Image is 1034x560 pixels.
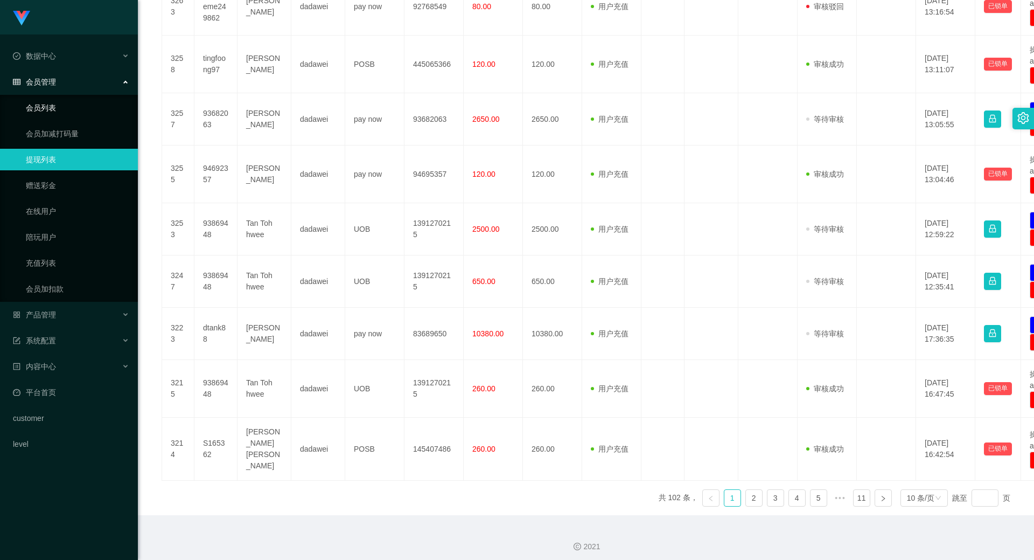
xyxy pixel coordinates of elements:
[291,308,345,360] td: dadawei
[404,36,464,93] td: 445065366
[952,489,1010,507] div: 跳至 页
[345,308,404,360] td: pay now
[745,489,763,507] li: 2
[26,252,129,274] a: 充值列表
[1017,112,1029,124] i: 图标: setting
[404,308,464,360] td: 83689650
[591,170,628,178] span: 用户充值
[916,255,975,308] td: [DATE] 12:35:41
[806,384,844,393] span: 审核成功
[345,93,404,146] td: pay now
[26,97,129,119] a: 会员列表
[832,489,849,507] li: 向后 5 页
[591,2,628,11] span: 用户充值
[984,443,1012,455] button: 已锁单
[916,360,975,418] td: [DATE] 16:47:45
[472,170,495,178] span: 120.00
[806,60,844,68] span: 审核成功
[194,255,237,308] td: 93869448
[404,360,464,418] td: 1391270215
[472,60,495,68] span: 120.00
[345,146,404,203] td: pay now
[26,278,129,300] a: 会员加扣款
[13,336,56,345] span: 系统配置
[237,255,291,308] td: Tan Toh hwee
[26,123,129,144] a: 会员加减打码量
[237,308,291,360] td: [PERSON_NAME]
[591,277,628,286] span: 用户充值
[984,220,1001,238] button: 图标: lock
[591,60,628,68] span: 用户充值
[345,203,404,255] td: UOB
[26,226,129,248] a: 陪玩用户
[591,115,628,123] span: 用户充值
[13,407,129,429] a: customer
[194,93,237,146] td: 93682063
[237,418,291,481] td: [PERSON_NAME] [PERSON_NAME]
[291,203,345,255] td: dadawei
[162,255,194,308] td: 3247
[591,445,628,453] span: 用户充值
[291,36,345,93] td: dadawei
[162,360,194,418] td: 3215
[767,490,784,506] a: 3
[523,308,582,360] td: 10380.00
[916,308,975,360] td: [DATE] 17:36:35
[806,115,844,123] span: 等待审核
[984,273,1001,290] button: 图标: lock
[194,36,237,93] td: tingfoong97
[13,433,129,455] a: level
[13,11,30,26] img: logo.9652507e.png
[291,255,345,308] td: dadawei
[523,36,582,93] td: 120.00
[832,489,849,507] span: •••
[523,146,582,203] td: 120.00
[291,146,345,203] td: dadawei
[472,277,495,286] span: 650.00
[194,308,237,360] td: dtank88
[984,110,1001,128] button: 图标: lock
[162,203,194,255] td: 3253
[788,489,806,507] li: 4
[404,93,464,146] td: 93682063
[162,93,194,146] td: 3257
[472,445,495,453] span: 260.00
[162,308,194,360] td: 3223
[404,418,464,481] td: 145407486
[291,360,345,418] td: dadawei
[806,170,844,178] span: 审核成功
[659,489,698,507] li: 共 102 条，
[591,225,628,233] span: 用户充值
[875,489,892,507] li: 下一页
[162,146,194,203] td: 3255
[523,418,582,481] td: 260.00
[291,418,345,481] td: dadawei
[472,2,491,11] span: 80.00
[916,146,975,203] td: [DATE] 13:04:46
[26,149,129,170] a: 提现列表
[702,489,719,507] li: 上一页
[237,36,291,93] td: [PERSON_NAME]
[574,543,581,550] i: 图标: copyright
[194,418,237,481] td: S165362
[345,418,404,481] td: POSB
[806,445,844,453] span: 审核成功
[767,489,784,507] li: 3
[237,146,291,203] td: [PERSON_NAME]
[194,146,237,203] td: 94692357
[472,384,495,393] span: 260.00
[724,489,741,507] li: 1
[472,225,500,233] span: 2500.00
[854,490,870,506] a: 11
[162,36,194,93] td: 3258
[472,329,504,338] span: 10380.00
[984,325,1001,342] button: 图标: lock
[916,418,975,481] td: [DATE] 16:42:54
[345,255,404,308] td: UOB
[13,362,56,371] span: 内容中心
[13,78,20,86] i: 图标: table
[853,489,870,507] li: 11
[404,146,464,203] td: 94695357
[806,329,844,338] span: 等待审核
[916,93,975,146] td: [DATE] 13:05:55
